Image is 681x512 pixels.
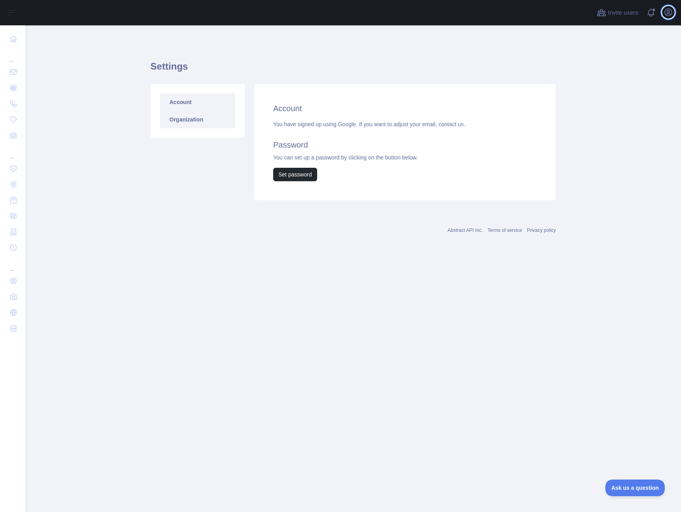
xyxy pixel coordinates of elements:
[6,144,19,160] div: ...
[273,103,537,114] h2: Account
[595,6,640,19] button: Invite users
[487,228,522,233] a: Terms of service
[160,111,235,128] a: Organization
[150,60,556,79] h1: Settings
[448,228,483,233] a: Abstract API Inc.
[160,93,235,111] a: Account
[273,120,537,181] div: You have signed up using Google. If you want to adjust your email, You can set up a password by c...
[608,8,638,17] span: Invite users
[527,228,556,233] a: Privacy policy
[273,168,317,181] button: Set password
[6,256,19,272] div: ...
[6,47,19,63] div: ...
[273,139,537,150] h2: Password
[438,121,465,127] a: contact us.
[605,480,665,496] iframe: Toggle Customer Support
